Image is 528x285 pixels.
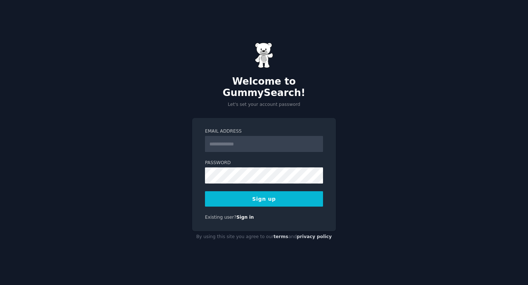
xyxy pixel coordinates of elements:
a: terms [274,234,288,239]
button: Sign up [205,191,323,207]
span: Existing user? [205,215,236,220]
label: Email Address [205,128,323,135]
img: Gummy Bear [255,42,273,68]
label: Password [205,160,323,166]
a: Sign in [236,215,254,220]
div: By using this site you agree to our and [192,231,336,243]
a: privacy policy [297,234,332,239]
p: Let's set your account password [192,101,336,108]
h2: Welcome to GummySearch! [192,76,336,99]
